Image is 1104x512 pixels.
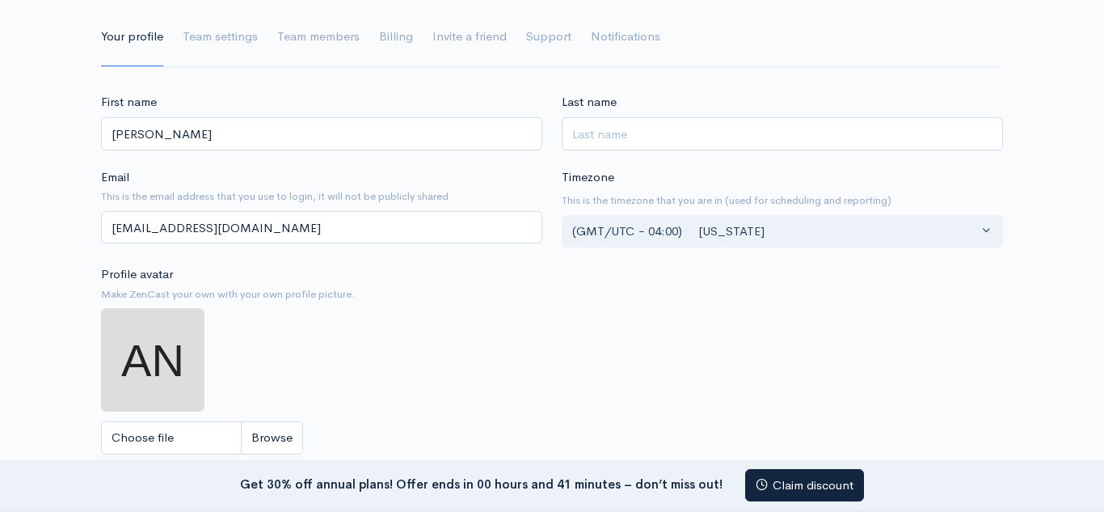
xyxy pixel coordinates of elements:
small: This is the timezone that you are in (used for scheduling and reporting) [562,193,1003,209]
label: Last name [562,93,617,112]
a: Team settings [183,8,258,66]
a: Claim discount [745,469,864,502]
a: Team members [277,8,360,66]
div: (GMT/UTC − 04:00) [US_STATE] [572,222,978,241]
label: Email [101,168,129,187]
input: Last name [562,117,1003,150]
small: Make ZenCast your own with your own profile picture. [101,286,542,303]
img: ... [101,308,204,412]
a: Billing [379,8,413,66]
label: Profile avatar [101,265,173,284]
a: Notifications [591,8,660,66]
label: Timezone [562,168,614,187]
a: Invite a friend [432,8,507,66]
input: name@example.com [101,211,542,244]
input: First name [101,117,542,150]
label: First name [101,93,157,112]
strong: Get 30% off annual plans! Offer ends in 00 hours and 41 minutes – don’t miss out! [240,476,723,491]
small: This is the email address that you use to login, it will not be publicly shared [101,188,542,205]
button: (GMT/UTC − 04:00) New York [562,215,1003,248]
a: Support [526,8,571,66]
a: Your profile [101,8,163,66]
